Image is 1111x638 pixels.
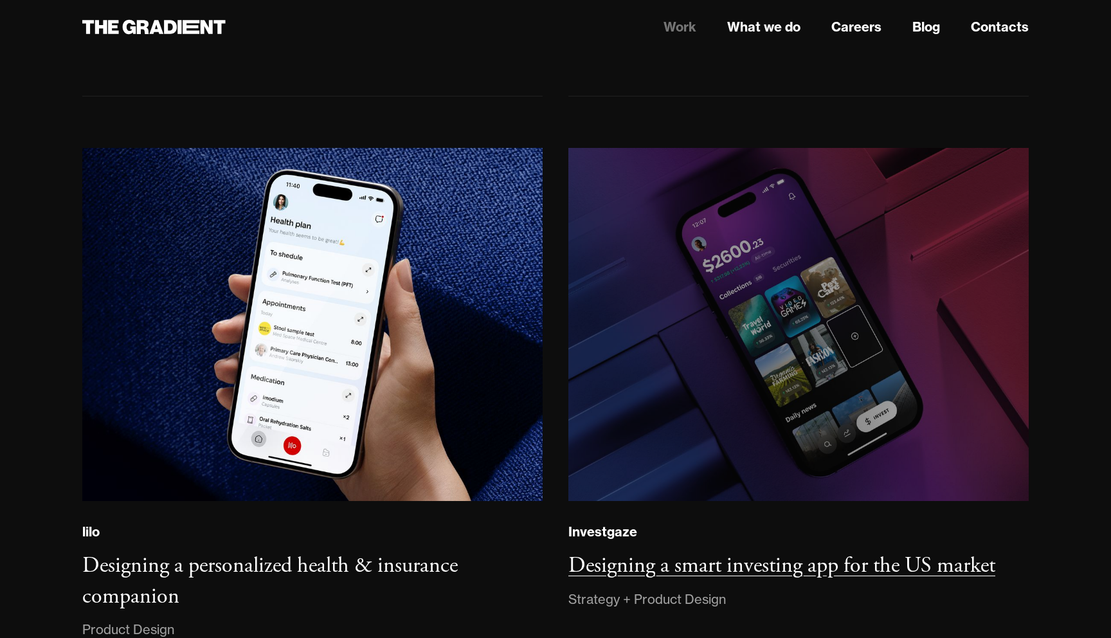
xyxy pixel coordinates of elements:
[912,17,940,37] a: Blog
[568,589,726,610] div: Strategy + Product Design
[568,552,995,579] h3: Designing a smart investing app for the US market
[568,524,637,540] div: Investgaze
[727,17,800,37] a: What we do
[971,17,1029,37] a: Contacts
[831,17,881,37] a: Careers
[82,524,100,540] div: lilo
[664,17,696,37] a: Work
[82,552,458,610] h3: Designing a personalized health & insurance companion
